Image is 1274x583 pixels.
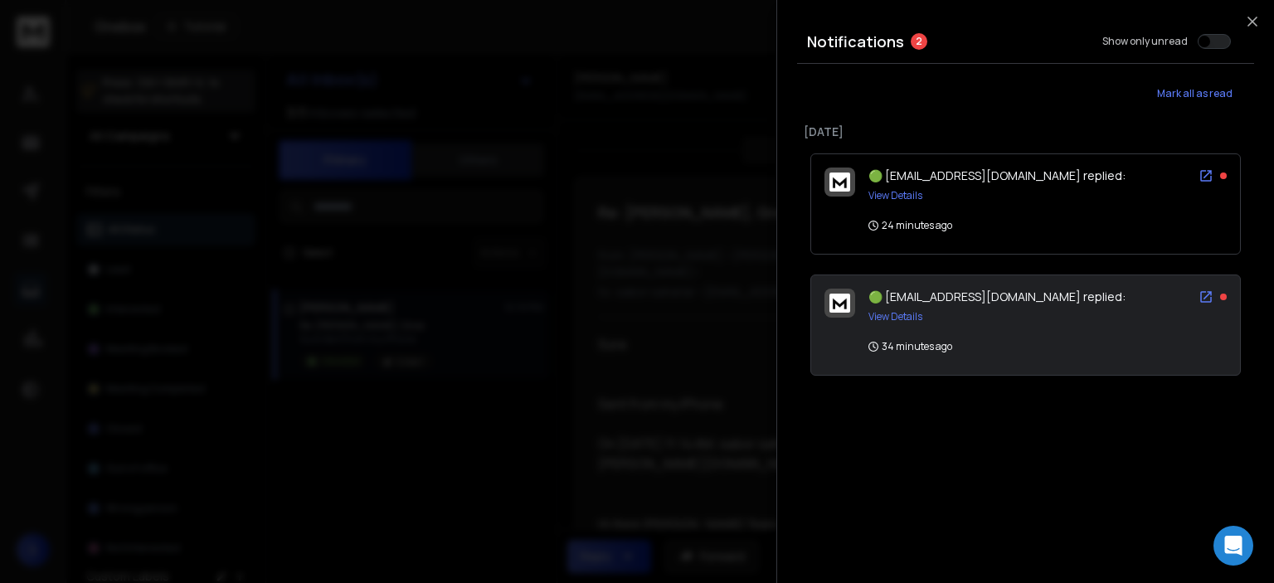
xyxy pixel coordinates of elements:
p: 24 minutes ago [868,219,952,232]
span: 🟢 [EMAIL_ADDRESS][DOMAIN_NAME] replied: [868,289,1126,304]
button: View Details [868,189,922,202]
h3: Notifications [807,30,904,53]
span: 🟢 [EMAIL_ADDRESS][DOMAIN_NAME] replied: [868,168,1126,183]
span: 2 [911,33,927,50]
button: Mark all as read [1135,77,1254,110]
p: 34 minutes ago [868,340,952,353]
label: Show only unread [1102,35,1188,48]
img: logo [829,294,850,313]
button: View Details [868,310,922,323]
div: Open Intercom Messenger [1213,526,1253,566]
p: [DATE] [804,124,1247,140]
span: Mark all as read [1157,87,1233,100]
img: logo [829,172,850,192]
